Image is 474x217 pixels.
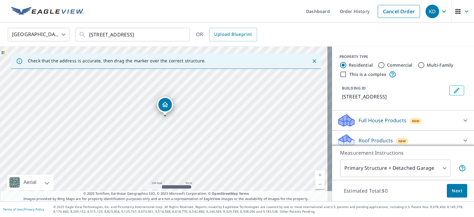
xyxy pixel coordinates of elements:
[447,184,467,198] button: Next
[359,117,406,124] p: Full House Products
[212,191,238,196] a: OpenStreetMap
[412,119,420,123] span: New
[426,5,439,18] div: KD
[3,207,22,211] a: Terms of Use
[342,93,447,100] p: [STREET_ADDRESS]
[349,71,386,77] label: This is a complex
[452,187,462,195] span: Next
[214,31,252,38] span: Upload Blueprint
[349,62,373,68] label: Residential
[337,133,469,148] div: Roof ProductsNew
[340,149,466,156] p: Measurement Instructions
[378,5,420,18] a: Cancel Order
[459,165,466,172] span: Your report will include the primary structure and a detached garage if one exists.
[196,28,257,41] div: OR
[3,207,44,211] p: |
[398,139,406,144] span: New
[89,26,177,43] input: Search by address or latitude-longitude
[427,62,454,68] label: Multi-Family
[28,58,206,64] p: Check that the address is accurate, then drag the marker over the correct structure.
[315,180,325,189] a: Current Level 18, Zoom Out
[337,113,469,128] div: Full House ProductsNew
[157,97,173,116] div: Dropped pin, building 1, Residential property, 733 Prospect Point Dr Port Orange, FL 32127
[339,54,467,60] div: PROPERTY TYPE
[342,86,366,91] p: BUILDING ID
[83,191,249,196] span: © 2025 TomTom, Earthstar Geographics SIO, © 2025 Microsoft Corporation, ©
[449,86,464,95] button: Edit building 1
[24,207,44,211] a: Privacy Policy
[239,191,249,196] a: Terms
[339,184,393,198] p: Estimated Total: $0
[8,26,69,43] div: [GEOGRAPHIC_DATA]
[11,7,84,16] img: EV Logo
[22,175,38,190] div: Aerial
[359,137,393,144] p: Roof Products
[340,160,451,177] div: Primary Structure + Detached Garage
[209,28,257,41] a: Upload Blueprint
[387,62,413,68] label: Commercial
[53,205,471,214] p: © 2025 Eagle View Technologies, Inc. and Pictometry International Corp. All Rights Reserved. Repo...
[315,170,325,180] a: Current Level 18, Zoom In
[7,175,53,190] div: Aerial
[310,57,318,65] button: Close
